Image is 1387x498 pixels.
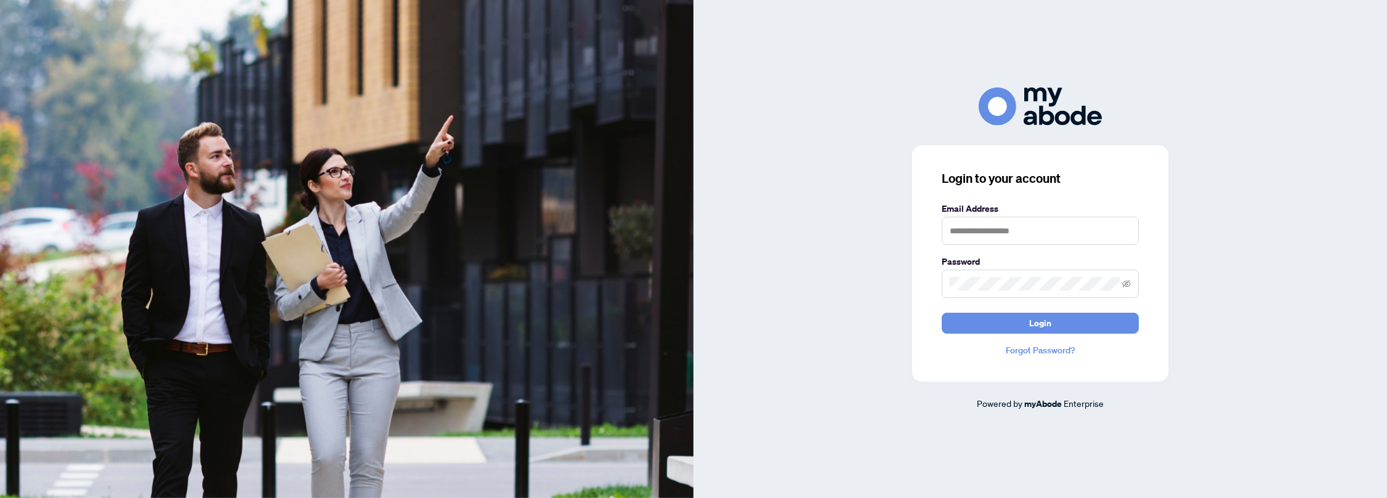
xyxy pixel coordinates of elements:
[942,343,1139,357] a: Forgot Password?
[942,170,1139,187] h3: Login to your account
[942,202,1139,215] label: Email Address
[977,398,1022,409] span: Powered by
[979,87,1102,125] img: ma-logo
[1024,397,1062,411] a: myAbode
[942,313,1139,334] button: Login
[1064,398,1104,409] span: Enterprise
[1029,313,1051,333] span: Login
[1122,279,1131,288] span: eye-invisible
[942,255,1139,268] label: Password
